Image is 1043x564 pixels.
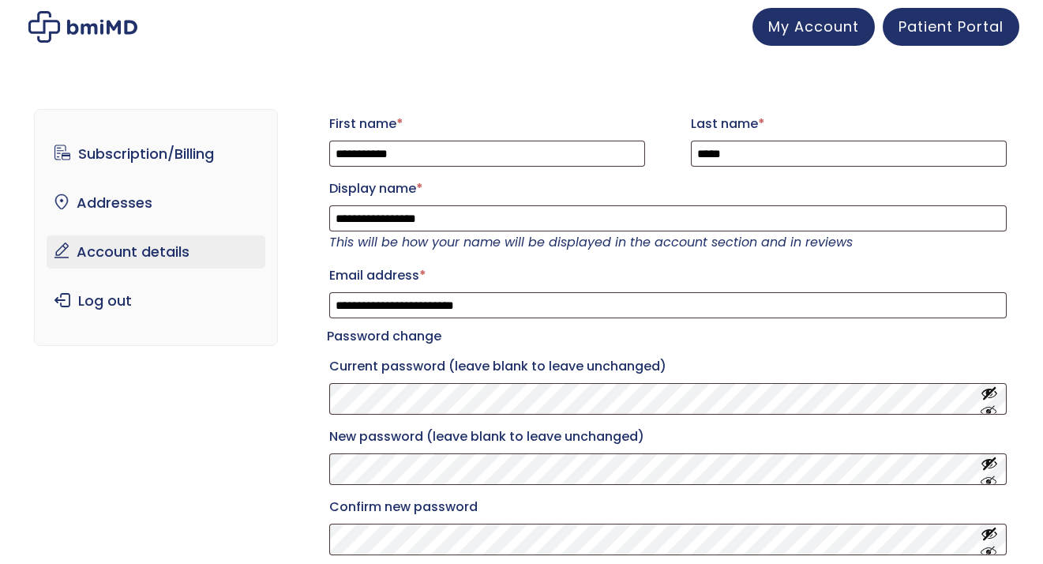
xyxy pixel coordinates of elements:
[329,111,645,137] label: First name
[981,525,998,555] button: Show password
[768,17,859,36] span: My Account
[329,233,853,251] em: This will be how your name will be displayed in the account section and in reviews
[28,11,137,43] img: My account
[329,263,1007,288] label: Email address
[883,8,1019,46] a: Patient Portal
[329,354,1007,379] label: Current password (leave blank to leave unchanged)
[691,111,1007,137] label: Last name
[981,385,998,414] button: Show password
[327,325,441,348] legend: Password change
[752,8,875,46] a: My Account
[34,109,278,346] nav: Account pages
[981,455,998,484] button: Show password
[899,17,1004,36] span: Patient Portal
[47,235,265,269] a: Account details
[47,137,265,171] a: Subscription/Billing
[329,424,1007,449] label: New password (leave blank to leave unchanged)
[47,284,265,318] a: Log out
[329,494,1007,520] label: Confirm new password
[329,176,1007,201] label: Display name
[47,186,265,220] a: Addresses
